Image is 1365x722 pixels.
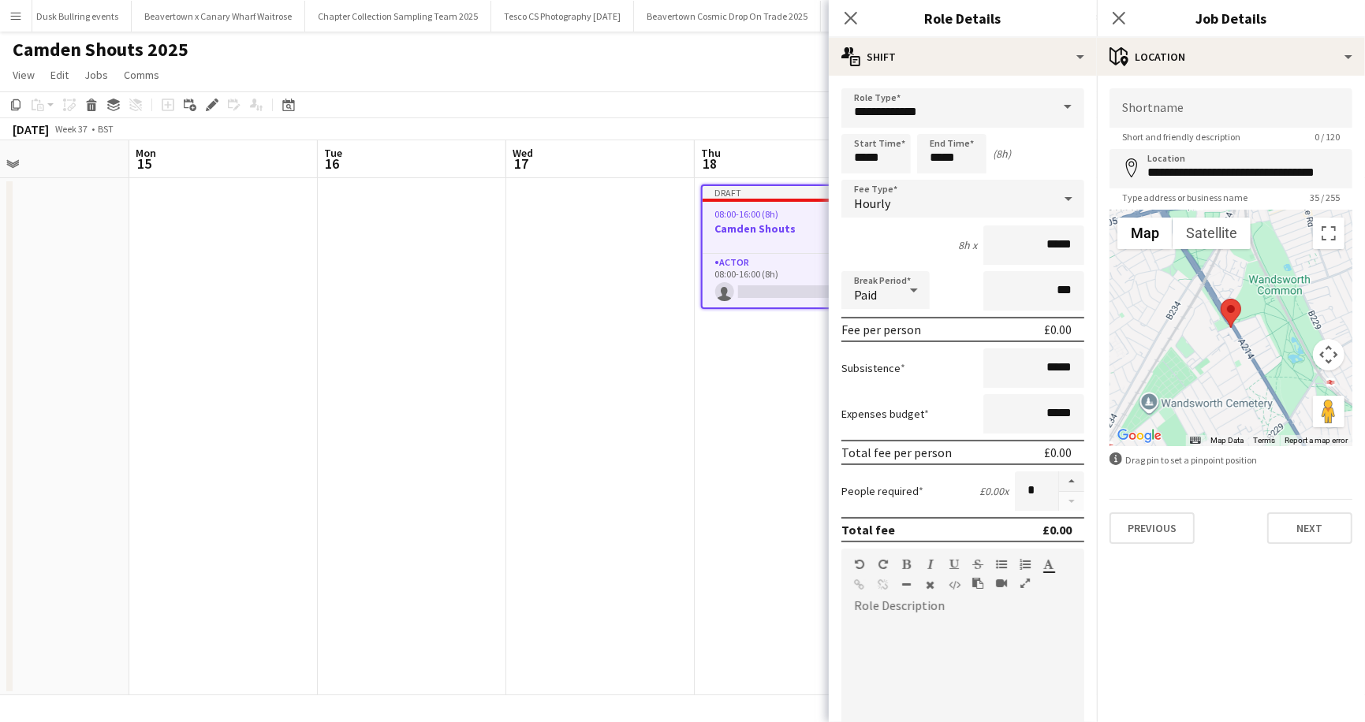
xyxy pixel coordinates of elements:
[1020,558,1031,571] button: Ordered List
[136,146,156,160] span: Mon
[854,195,890,211] span: Hourly
[78,65,114,85] a: Jobs
[854,558,865,571] button: Undo
[24,1,132,32] button: Dusk Bullring events
[949,579,960,591] button: HTML Code
[52,123,91,135] span: Week 37
[715,208,779,220] span: 08:00-16:00 (8h)
[132,1,305,32] button: Beavertown x Canary Wharf Waitrose
[98,123,114,135] div: BST
[701,146,721,160] span: Thu
[305,1,491,32] button: Chapter Collection Sampling Team 2025
[6,65,41,85] a: View
[1044,322,1072,337] div: £0.00
[44,65,75,85] a: Edit
[1173,218,1251,249] button: Show satellite imagery
[841,322,921,337] div: Fee per person
[634,1,821,32] button: Beavertown Cosmic Drop On Trade 2025
[841,361,905,375] label: Subsistence
[491,1,634,32] button: Tesco CS Photography [DATE]
[124,68,159,82] span: Comms
[958,238,977,252] div: 8h x
[901,579,912,591] button: Horizontal Line
[133,154,156,173] span: 15
[1313,218,1344,249] button: Toggle fullscreen view
[513,146,533,160] span: Wed
[1042,522,1072,538] div: £0.00
[829,38,1097,76] div: Shift
[703,221,876,236] h3: Camden Shouts
[13,38,188,61] h1: Camden Shouts 2025
[1253,436,1275,445] a: Terms (opens in new tab)
[841,407,929,421] label: Expenses budget
[1110,131,1253,143] span: Short and friendly description
[925,558,936,571] button: Italic
[1110,512,1195,544] button: Previous
[699,154,721,173] span: 18
[701,184,878,309] app-job-card: Draft08:00-16:00 (8h)0/1Camden Shouts1 RoleActor0/108:00-16:00 (8h)
[13,121,49,137] div: [DATE]
[972,558,983,571] button: Strikethrough
[841,484,923,498] label: People required
[1043,558,1054,571] button: Text Color
[324,146,342,160] span: Tue
[510,154,533,173] span: 17
[1267,512,1352,544] button: Next
[1110,192,1260,203] span: Type address or business name
[1097,38,1365,76] div: Location
[1044,445,1072,460] div: £0.00
[1285,436,1348,445] a: Report a map error
[993,147,1011,161] div: (8h)
[996,558,1007,571] button: Unordered List
[841,522,895,538] div: Total fee
[703,186,876,199] div: Draft
[1059,471,1084,492] button: Increase
[1020,577,1031,590] button: Fullscreen
[1190,435,1201,446] button: Keyboard shortcuts
[854,287,877,303] span: Paid
[1097,8,1365,28] h3: Job Details
[949,558,960,571] button: Underline
[1297,192,1352,203] span: 35 / 255
[1117,218,1173,249] button: Show street map
[117,65,166,85] a: Comms
[901,558,912,571] button: Bold
[1313,396,1344,427] button: Drag Pegman onto the map to open Street View
[50,68,69,82] span: Edit
[829,8,1097,28] h3: Role Details
[878,558,889,571] button: Redo
[841,445,952,460] div: Total fee per person
[1302,131,1352,143] span: 0 / 120
[1210,435,1244,446] button: Map Data
[821,1,926,32] button: Old Trafford Cricket
[996,577,1007,590] button: Insert video
[1313,339,1344,370] button: Map camera controls
[703,254,876,307] app-card-role: Actor0/108:00-16:00 (8h)
[979,484,1009,498] div: £0.00 x
[1110,452,1352,467] div: Drag pin to set a pinpoint position
[1113,426,1165,446] img: Google
[925,579,936,591] button: Clear Formatting
[322,154,342,173] span: 16
[1113,426,1165,446] a: Open this area in Google Maps (opens a new window)
[13,68,35,82] span: View
[972,577,983,590] button: Paste as plain text
[84,68,108,82] span: Jobs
